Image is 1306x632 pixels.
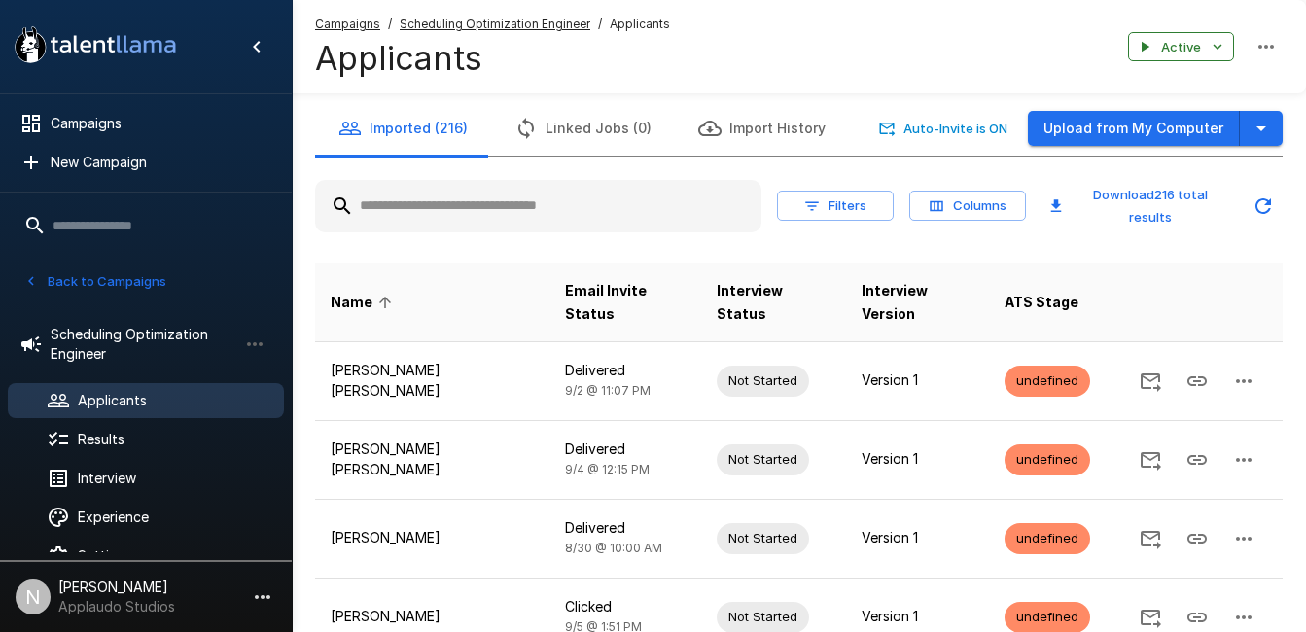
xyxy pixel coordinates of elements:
p: Delivered [565,439,686,459]
span: Send Invitation [1127,607,1174,623]
p: [PERSON_NAME] [PERSON_NAME] [331,361,534,400]
span: Interview Version [862,279,973,326]
h4: Applicants [315,38,670,79]
p: Clicked [565,597,686,616]
p: [PERSON_NAME] [PERSON_NAME] [331,439,534,478]
p: Version 1 [862,370,973,390]
span: Not Started [717,608,809,626]
span: Name [331,291,398,314]
span: 9/4 @ 12:15 PM [565,462,650,476]
button: Updated Today - 5:07 PM [1244,187,1283,226]
span: Copy Interview Link [1174,449,1220,466]
p: Version 1 [862,449,973,469]
p: Delivered [565,518,686,538]
span: undefined [1005,450,1090,469]
span: undefined [1005,371,1090,390]
button: Upload from My Computer [1028,111,1240,147]
button: Filters [777,191,894,221]
button: Active [1128,32,1234,62]
span: Applicants [610,15,670,34]
span: Copy Interview Link [1174,370,1220,387]
button: Linked Jobs (0) [491,101,675,156]
button: Download216 total results [1041,180,1236,232]
span: ATS Stage [1005,291,1078,314]
p: Version 1 [862,607,973,626]
span: Send Invitation [1127,449,1174,466]
span: Send Invitation [1127,528,1174,544]
span: Not Started [717,371,809,390]
span: undefined [1005,608,1090,626]
span: Email Invite Status [565,279,686,326]
p: [PERSON_NAME] [331,607,534,626]
u: Scheduling Optimization Engineer [400,17,590,31]
span: 8/30 @ 10:00 AM [565,541,662,555]
p: [PERSON_NAME] [331,528,534,547]
button: Import History [675,101,849,156]
span: Send Invitation [1127,370,1174,387]
button: Columns [909,191,1026,221]
p: Delivered [565,361,686,380]
p: Version 1 [862,528,973,547]
span: Copy Interview Link [1174,528,1220,544]
span: / [598,15,602,34]
span: Not Started [717,529,809,547]
span: 9/2 @ 11:07 PM [565,383,651,398]
span: Not Started [717,450,809,469]
button: Auto-Invite is ON [875,114,1012,144]
span: / [388,15,392,34]
u: Campaigns [315,17,380,31]
span: Interview Status [717,279,830,326]
span: Copy Interview Link [1174,607,1220,623]
span: undefined [1005,529,1090,547]
button: Imported (216) [315,101,491,156]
